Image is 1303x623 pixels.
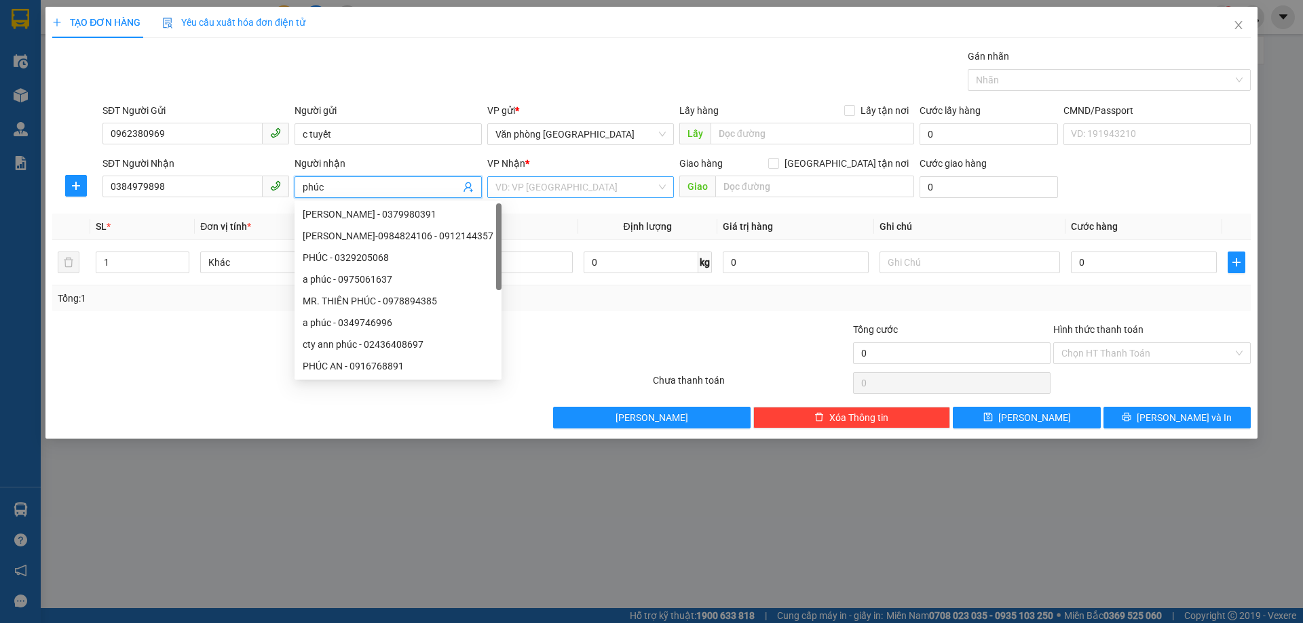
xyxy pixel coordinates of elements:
[295,312,502,334] div: a phúc - 0349746996
[295,290,502,312] div: MR. THIÊN PHÚC - 0978894385
[723,221,773,232] span: Giá trị hàng
[303,228,493,243] div: [PERSON_NAME]-0984824106 - 0912144357
[303,294,493,308] div: MR. THIÊN PHÚC - 0978894385
[303,337,493,352] div: cty ann phúc - 02436408697
[66,180,86,191] span: plus
[487,158,525,169] span: VP Nhận
[679,158,723,169] span: Giao hàng
[1063,103,1250,118] div: CMND/Passport
[200,221,251,232] span: Đơn vị tính
[295,334,502,355] div: cty ann phúc - 02436408697
[295,247,502,268] div: PHÚC - 0329205068
[162,18,173,28] img: icon
[679,176,715,197] span: Giao
[920,176,1058,198] input: Cước giao hàng
[1071,221,1118,232] span: Cước hàng
[295,156,481,171] div: Người nhận
[487,103,674,118] div: VP gửi
[17,17,85,85] img: logo.jpg
[102,156,289,171] div: SĐT Người Nhận
[968,51,1009,62] label: Gán nhãn
[953,407,1100,428] button: save[PERSON_NAME]
[463,182,474,193] span: user-add
[920,105,981,116] label: Cước lấy hàng
[52,18,62,27] span: plus
[270,127,281,138] span: phone
[753,407,951,428] button: deleteXóa Thông tin
[58,252,79,273] button: delete
[65,175,87,197] button: plus
[715,176,914,197] input: Dọc đường
[162,17,305,28] span: Yêu cầu xuất hóa đơn điện tử
[855,103,914,118] span: Lấy tận nơi
[75,33,308,84] li: 01A03 [GEOGRAPHIC_DATA], [GEOGRAPHIC_DATA] ( bên cạnh cây xăng bến xe phía Bắc cũ)
[295,103,481,118] div: Người gửi
[1228,252,1245,273] button: plus
[1137,410,1232,425] span: [PERSON_NAME] và In
[1228,257,1245,268] span: plus
[920,123,1058,145] input: Cước lấy hàng
[303,315,493,330] div: a phúc - 0349746996
[303,359,493,374] div: PHÚC AN - 0916768891
[295,268,502,290] div: a phúc - 0975061637
[920,158,987,169] label: Cước giao hàng
[1220,7,1258,45] button: Close
[303,250,493,265] div: PHÚC - 0329205068
[102,103,289,118] div: SĐT Người Gửi
[303,272,493,287] div: a phúc - 0975061637
[96,221,107,232] span: SL
[270,180,281,191] span: phone
[779,156,914,171] span: [GEOGRAPHIC_DATA] tận nơi
[616,410,688,425] span: [PERSON_NAME]
[303,207,493,222] div: [PERSON_NAME] - 0379980391
[143,16,240,33] b: 36 Limousine
[624,221,672,232] span: Định lượng
[983,412,993,423] span: save
[723,252,869,273] input: 0
[1233,20,1244,31] span: close
[679,105,719,116] span: Lấy hàng
[58,291,503,306] div: Tổng: 1
[998,410,1071,425] span: [PERSON_NAME]
[52,17,140,28] span: TẠO ĐƠN HÀNG
[295,355,502,377] div: PHÚC AN - 0916768891
[651,373,852,397] div: Chưa thanh toán
[874,214,1065,240] th: Ghi chú
[711,123,914,144] input: Dọc đường
[829,410,888,425] span: Xóa Thông tin
[1122,412,1131,423] span: printer
[698,252,712,273] span: kg
[295,203,502,225] div: đặng phúc thái - 0379980391
[208,252,373,273] span: Khác
[295,225,502,247] div: lê thị phúc-0984824106 - 0912144357
[553,407,751,428] button: [PERSON_NAME]
[75,84,308,101] li: Hotline: 1900888999
[495,124,666,144] span: Văn phòng Thanh Hóa
[679,123,711,144] span: Lấy
[1103,407,1251,428] button: printer[PERSON_NAME] và In
[1053,324,1144,335] label: Hình thức thanh toán
[853,324,898,335] span: Tổng cước
[814,412,824,423] span: delete
[880,252,1060,273] input: Ghi Chú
